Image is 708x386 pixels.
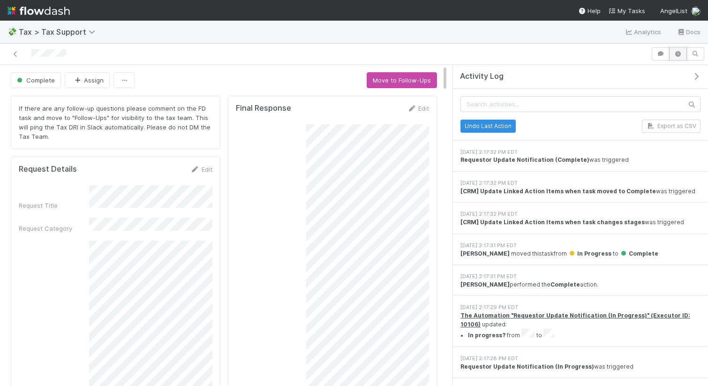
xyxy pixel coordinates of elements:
[625,26,662,38] a: Analytics
[568,250,611,257] span: In Progress
[11,72,61,88] button: Complete
[190,166,212,173] a: Edit
[691,7,700,16] img: avatar_784ea27d-2d59-4749-b480-57d513651deb.png
[468,329,700,340] li: from to
[460,311,700,340] div: updated:
[460,242,700,250] div: [DATE] 2:17:31 PM EDT
[19,224,89,233] div: Request Category
[468,332,505,339] strong: In progress?
[19,201,89,210] div: Request Title
[550,281,580,288] strong: Complete
[460,280,700,289] div: performed the action.
[677,26,700,38] a: Docs
[460,188,656,195] strong: [CRM] Update Linked Action Items when task moved to Complete
[460,272,700,280] div: [DATE] 2:17:31 PM EDT
[460,210,700,218] div: [DATE] 2:17:32 PM EDT
[460,218,700,227] div: was triggered
[367,72,437,88] button: Move to Follow-Ups
[460,303,700,311] div: [DATE] 2:17:29 PM EDT
[642,120,700,133] button: Export as CSV
[460,312,690,327] a: The Automation "Requestor Update Notification (In Progress)" (Executor ID: 10106)
[407,105,429,112] a: Edit
[460,120,516,133] button: Undo Last Action
[608,6,645,15] a: My Tasks
[620,250,658,257] span: Complete
[15,76,55,84] span: Complete
[578,6,601,15] div: Help
[460,156,589,163] strong: Requestor Update Notification (Complete)
[608,7,645,15] span: My Tasks
[19,105,212,140] span: If there are any follow-up questions please comment on the FD task and move to "Follow-Ups" for v...
[460,219,645,226] strong: [CRM] Update Linked Action Items when task changes stages
[19,27,100,37] span: Tax > Tax Support
[460,281,510,288] strong: [PERSON_NAME]
[460,187,700,196] div: was triggered
[460,179,700,187] div: [DATE] 2:17:32 PM EDT
[8,3,70,19] img: logo-inverted-e16ddd16eac7371096b0.svg
[460,72,504,81] span: Activity Log
[660,7,687,15] span: AngelList
[236,104,291,113] h5: Final Response
[460,156,700,164] div: was triggered
[460,355,700,363] div: [DATE] 2:17:28 PM EDT
[19,165,77,174] h5: Request Details
[460,363,700,371] div: was triggered
[460,250,510,257] strong: [PERSON_NAME]
[460,148,700,156] div: [DATE] 2:17:32 PM EDT
[460,250,700,258] div: moved this task from to
[8,28,17,36] span: 💸
[460,96,700,112] input: Search activities...
[460,363,594,370] strong: Requestor Update Notification (In Progress)
[65,72,110,88] button: Assign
